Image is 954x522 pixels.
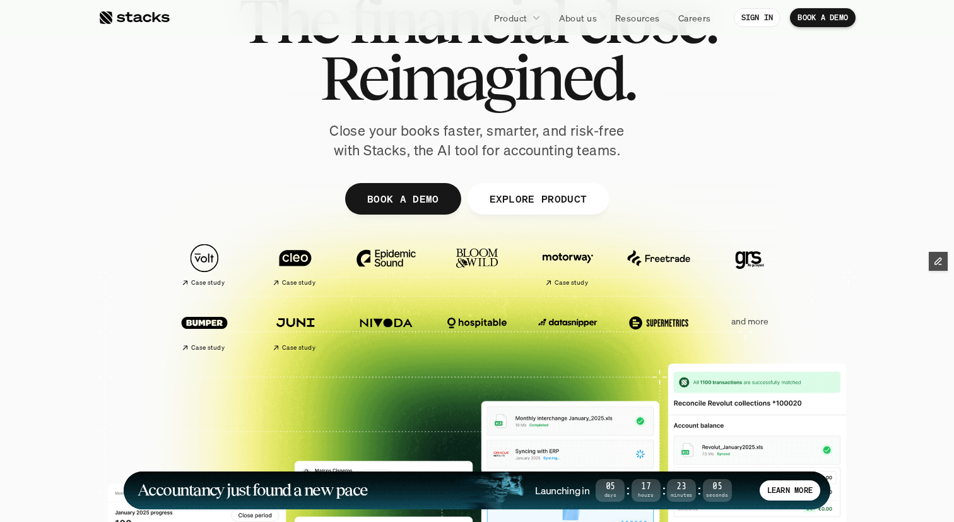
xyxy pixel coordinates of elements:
[320,49,635,106] span: Reimagined.
[625,483,631,497] strong: :
[703,483,732,490] span: 05
[596,483,625,490] span: 05
[710,316,789,327] p: and more
[632,483,661,490] span: 17
[191,344,225,352] h2: Case study
[608,6,668,29] a: Resources
[256,237,334,292] a: Case study
[790,8,856,27] a: BOOK A DEMO
[124,472,830,509] a: Accountancy just found a new paceLaunching in05Days:17Hours:23Minutes:05SecondsLEARN MORE
[367,189,439,208] p: BOOK A DEMO
[138,483,368,497] h1: Accountancy just found a new pace
[191,279,225,287] h2: Case study
[319,121,635,160] p: Close your books faster, smarter, and risk-free with Stacks, the AI tool for accounting teams.
[494,11,527,25] p: Product
[798,13,848,22] p: BOOK A DEMO
[632,493,661,497] span: Hours
[696,483,702,497] strong: :
[667,483,696,490] span: 23
[165,302,244,357] a: Case study
[559,11,597,25] p: About us
[345,183,461,215] a: BOOK A DEMO
[149,292,204,301] a: Privacy Policy
[671,6,719,29] a: Careers
[667,493,696,497] span: Minutes
[767,486,813,495] p: LEARN MORE
[615,11,660,25] p: Resources
[282,344,315,352] h2: Case study
[555,279,588,287] h2: Case study
[256,302,334,357] a: Case study
[282,279,315,287] h2: Case study
[596,493,625,497] span: Days
[661,483,667,497] strong: :
[929,252,948,271] button: Edit Framer Content
[734,8,781,27] a: SIGN IN
[535,483,589,497] h4: Launching in
[703,493,732,497] span: Seconds
[489,189,587,208] p: EXPLORE PRODUCT
[551,6,604,29] a: About us
[529,237,607,292] a: Case study
[165,237,244,292] a: Case study
[678,11,711,25] p: Careers
[467,183,609,215] a: EXPLORE PRODUCT
[741,13,774,22] p: SIGN IN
